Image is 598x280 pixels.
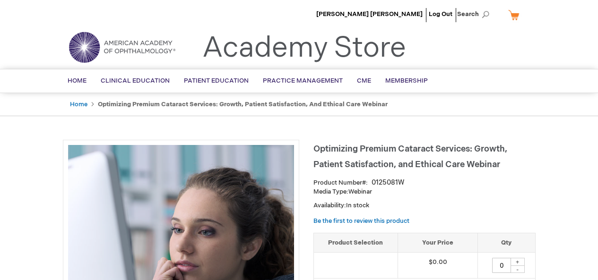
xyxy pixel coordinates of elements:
[492,258,511,273] input: Qty
[478,233,535,253] th: Qty
[313,187,536,196] p: Webinar
[184,77,249,85] span: Patient Education
[346,202,369,209] span: In stock
[313,201,536,210] p: Availability:
[511,265,525,273] div: -
[202,31,406,65] a: Academy Store
[313,144,507,170] span: Optimizing Premium Cataract Services: Growth, Patient Satisfaction, and Ethical Care Webinar
[429,10,452,18] a: Log Out
[511,258,525,266] div: +
[398,253,478,279] td: $0.00
[314,233,398,253] th: Product Selection
[313,188,348,195] strong: Media Type:
[398,233,478,253] th: Your Price
[385,77,428,85] span: Membership
[457,5,493,24] span: Search
[372,178,404,187] div: 0125081W
[98,101,388,108] strong: Optimizing Premium Cataract Services: Growth, Patient Satisfaction, and Ethical Care Webinar
[263,77,343,85] span: Practice Management
[70,101,87,108] a: Home
[316,10,423,18] a: [PERSON_NAME] [PERSON_NAME]
[68,77,87,85] span: Home
[313,179,368,187] strong: Product Number
[357,77,371,85] span: CME
[101,77,170,85] span: Clinical Education
[313,217,409,225] a: Be the first to review this product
